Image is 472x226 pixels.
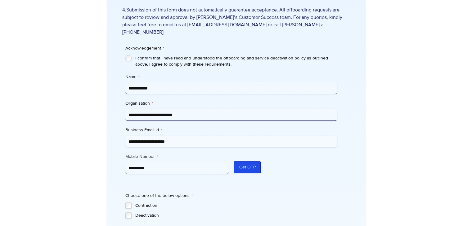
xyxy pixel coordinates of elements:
[125,45,164,51] legend: Acknowledgement
[125,127,337,133] label: Business Email id
[234,161,261,173] button: Get OTP
[125,193,193,199] legend: Choose one of the below options
[125,74,337,80] label: Name
[135,55,337,67] label: I confirm that I have read and understood the offboarding and service deactivation policy as outl...
[125,100,337,106] label: Organisation
[125,154,229,160] label: Mobile Number
[135,202,337,209] label: Contraction
[135,212,337,219] label: Deactivation
[122,6,350,36] span: 4.Submission of this form does not automatically guarantee acceptance. All offboarding requests a...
